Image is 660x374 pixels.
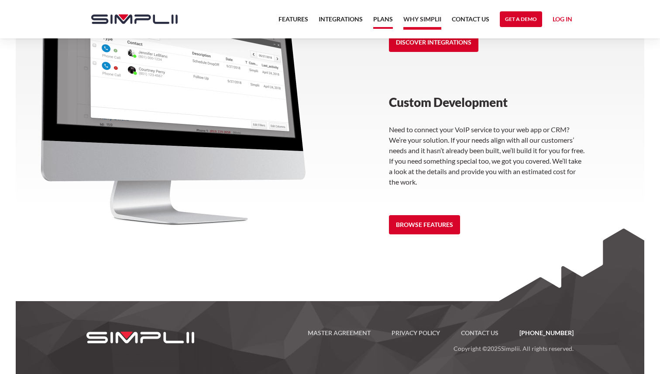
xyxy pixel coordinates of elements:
[297,328,381,338] a: Master Agreement
[278,14,308,30] a: Features
[553,14,572,27] a: Log in
[509,328,574,338] a: [PHONE_NUMBER]
[450,328,509,338] a: Contact US
[403,14,441,30] a: Why Simplii
[487,345,501,352] span: 2025
[389,33,478,52] a: Discover Integrations
[91,14,178,24] img: Simplii
[210,338,574,354] p: Copyright © Simplii. All rights reserved.
[389,96,585,109] h3: Custom Development
[389,215,460,234] a: Browse Features
[381,328,450,338] a: Privacy Policy
[500,11,542,27] a: Get a Demo
[319,14,363,30] a: Integrations
[373,14,393,29] a: Plans
[452,14,489,30] a: Contact US
[389,124,585,187] p: Need to connect your VoIP service to your web app or CRM? We’re your solution. If your needs alig...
